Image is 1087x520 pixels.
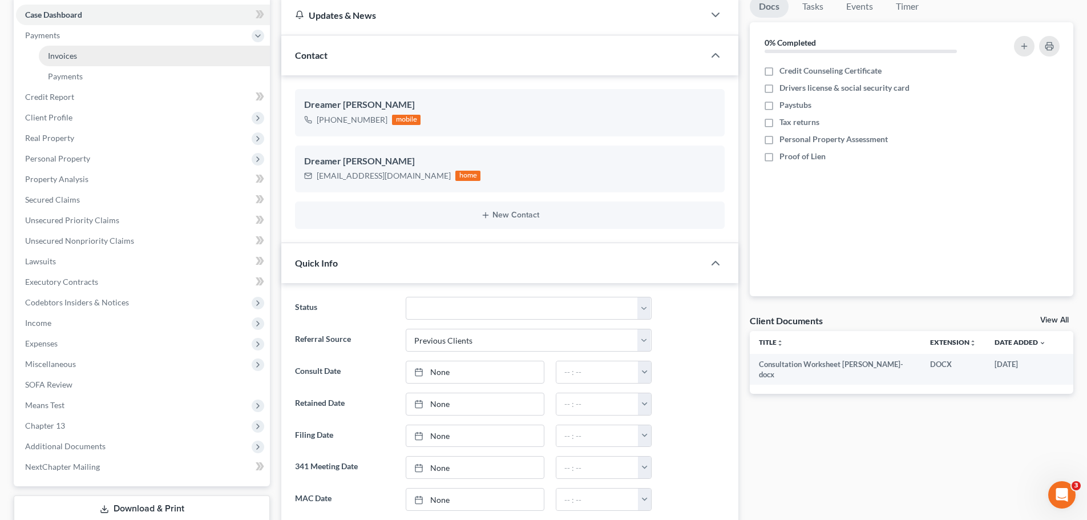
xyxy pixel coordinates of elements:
[556,361,639,383] input: -- : --
[779,151,826,162] span: Proof of Lien
[39,46,270,66] a: Invoices
[759,338,783,346] a: Titleunfold_more
[765,38,816,47] strong: 0% Completed
[295,50,328,61] span: Contact
[16,374,270,395] a: SOFA Review
[25,256,56,266] span: Lawsuits
[48,71,83,81] span: Payments
[25,92,74,102] span: Credit Report
[16,231,270,251] a: Unsecured Nonpriority Claims
[304,211,716,220] button: New Contact
[556,489,639,510] input: -- : --
[25,297,129,307] span: Codebtors Insiders & Notices
[1072,481,1081,490] span: 3
[295,9,690,21] div: Updates & News
[289,329,399,352] label: Referral Source
[1040,316,1069,324] a: View All
[16,169,270,190] a: Property Analysis
[750,354,921,385] td: Consultation Worksheet [PERSON_NAME]-docx
[25,112,72,122] span: Client Profile
[556,457,639,478] input: -- : --
[779,134,888,145] span: Personal Property Assessment
[995,338,1046,346] a: Date Added expand_more
[16,5,270,25] a: Case Dashboard
[25,400,64,410] span: Means Test
[317,114,387,126] div: [PHONE_NUMBER]
[48,51,77,61] span: Invoices
[25,236,134,245] span: Unsecured Nonpriority Claims
[930,338,976,346] a: Extensionunfold_more
[556,393,639,415] input: -- : --
[25,338,58,348] span: Expenses
[25,174,88,184] span: Property Analysis
[406,489,544,510] a: None
[16,457,270,477] a: NextChapter Mailing
[289,361,399,384] label: Consult Date
[25,380,72,389] span: SOFA Review
[779,116,819,128] span: Tax returns
[406,393,544,415] a: None
[16,210,270,231] a: Unsecured Priority Claims
[406,425,544,447] a: None
[25,215,119,225] span: Unsecured Priority Claims
[295,257,338,268] span: Quick Info
[25,421,65,430] span: Chapter 13
[25,10,82,19] span: Case Dashboard
[556,425,639,447] input: -- : --
[25,154,90,163] span: Personal Property
[455,171,480,181] div: home
[289,488,399,511] label: MAC Date
[985,354,1055,385] td: [DATE]
[779,82,910,94] span: Drivers license & social security card
[921,354,985,385] td: DOCX
[779,99,811,111] span: Paystubs
[289,425,399,448] label: Filing Date
[25,30,60,40] span: Payments
[25,195,80,204] span: Secured Claims
[289,297,399,320] label: Status
[750,315,823,326] div: Client Documents
[1039,340,1046,346] i: expand_more
[25,359,76,369] span: Miscellaneous
[25,462,100,471] span: NextChapter Mailing
[25,277,98,287] span: Executory Contracts
[969,340,976,346] i: unfold_more
[1048,481,1076,509] iframe: Intercom live chat
[304,98,716,112] div: Dreamer [PERSON_NAME]
[39,66,270,87] a: Payments
[289,393,399,416] label: Retained Date
[289,456,399,479] label: 341 Meeting Date
[25,318,51,328] span: Income
[304,155,716,168] div: Dreamer [PERSON_NAME]
[16,251,270,272] a: Lawsuits
[16,87,270,107] a: Credit Report
[317,170,451,182] div: [EMAIL_ADDRESS][DOMAIN_NAME]
[16,190,270,210] a: Secured Claims
[392,115,421,125] div: mobile
[25,441,106,451] span: Additional Documents
[406,457,544,478] a: None
[777,340,783,346] i: unfold_more
[779,65,882,76] span: Credit Counseling Certificate
[16,272,270,292] a: Executory Contracts
[406,361,544,383] a: None
[25,133,74,143] span: Real Property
